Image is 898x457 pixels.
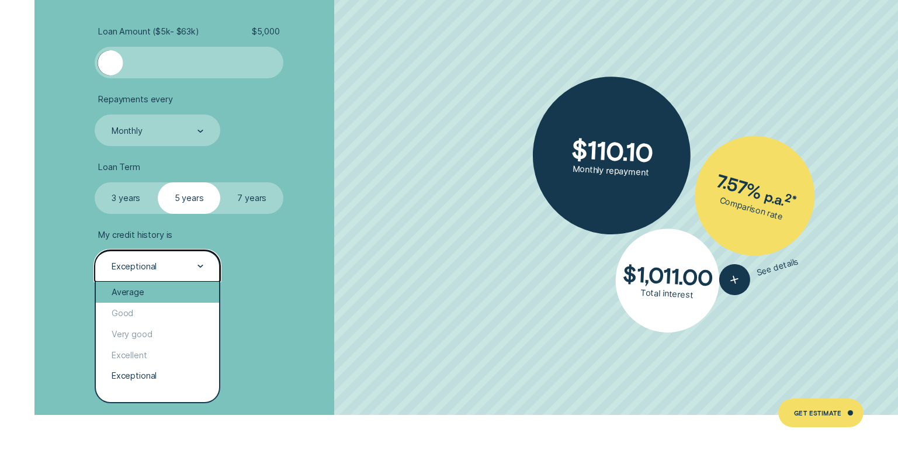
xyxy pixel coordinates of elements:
span: Repayments every [98,94,173,105]
div: Excellent [96,345,219,366]
span: $ 5,000 [252,26,280,37]
button: See details [716,247,803,299]
span: Loan Term [98,162,140,172]
label: 7 years [220,182,283,214]
label: 5 years [158,182,221,214]
div: Good [96,303,219,324]
div: Exceptional [112,261,157,272]
div: Average [96,282,219,303]
span: Loan Amount ( $5k - $63k ) [98,26,199,37]
span: My credit history is [98,230,172,240]
span: See details [755,257,800,279]
label: 3 years [95,182,158,214]
a: Get Estimate [778,399,864,427]
div: Very good [96,324,219,345]
div: Exceptional [96,366,219,387]
div: Monthly [112,126,143,136]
